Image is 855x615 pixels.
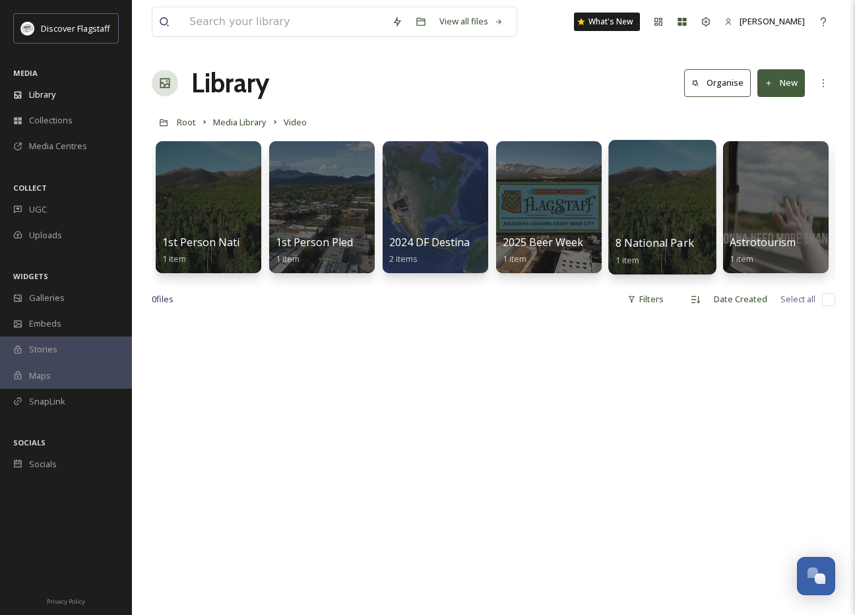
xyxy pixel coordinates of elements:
[757,69,805,96] button: New
[284,116,307,128] span: Video
[780,293,815,306] span: Select all
[213,114,267,130] a: Media Library
[276,236,435,265] a: 1st Person Pledge Wild no Snow1 item
[183,7,385,36] input: Search your library
[29,343,57,356] span: Stories
[13,271,48,281] span: WIDGETS
[29,395,65,408] span: SnapLink
[29,203,47,216] span: UGC
[177,116,196,128] span: Root
[503,235,583,249] span: 2025 Beer Week
[389,236,521,265] a: 2024 DF Destination VIdeo2 items
[21,22,34,35] img: Untitled%20design%20(1).png
[740,15,805,27] span: [PERSON_NAME]
[707,286,774,312] div: Date Created
[47,597,85,606] span: Privacy Policy
[718,9,811,34] a: [PERSON_NAME]
[191,63,269,103] a: Library
[29,114,73,127] span: Collections
[29,458,57,470] span: Socials
[433,9,510,34] a: View all files
[29,370,51,382] span: Maps
[276,253,300,265] span: 1 item
[389,235,521,249] span: 2024 DF Destination VIdeo
[730,235,796,249] span: Astrotourism
[152,293,174,306] span: 0 file s
[616,253,640,265] span: 1 item
[503,253,526,265] span: 1 item
[503,236,583,265] a: 2025 Beer Week1 item
[162,235,340,249] span: 1st Person National Parks No Snow
[47,593,85,608] a: Privacy Policy
[29,229,62,242] span: Uploads
[13,68,38,78] span: MEDIA
[177,114,196,130] a: Root
[730,253,753,265] span: 1 item
[213,116,267,128] span: Media Library
[29,140,87,152] span: Media Centres
[29,88,55,101] span: Library
[162,253,186,265] span: 1 item
[574,13,640,31] a: What's New
[389,253,418,265] span: 2 items
[41,22,110,34] span: Discover Flagstaff
[162,236,340,265] a: 1st Person National Parks No Snow1 item
[797,557,835,595] button: Open Chat
[621,286,670,312] div: Filters
[284,114,307,130] a: Video
[684,69,751,96] button: Organise
[730,236,796,265] a: Astrotourism1 item
[276,235,435,249] span: 1st Person Pledge Wild no Snow
[13,437,46,447] span: SOCIALS
[616,236,786,250] span: 8 National Parks and Monuments
[29,292,65,304] span: Galleries
[616,237,786,266] a: 8 National Parks and Monuments1 item
[13,183,47,193] span: COLLECT
[29,317,61,330] span: Embeds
